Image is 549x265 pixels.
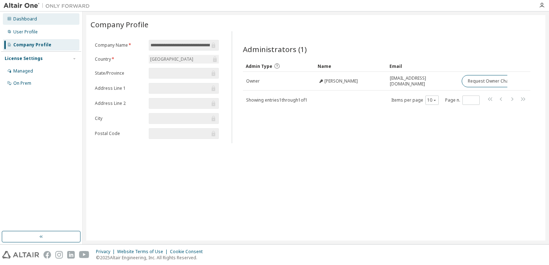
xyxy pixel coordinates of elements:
label: Postal Code [95,131,144,136]
span: Administrators (1) [243,44,307,54]
div: Email [389,60,456,72]
div: Dashboard [13,16,37,22]
div: Website Terms of Use [117,249,170,255]
span: Company Profile [91,19,148,29]
label: Country [95,56,144,62]
label: Company Name [95,42,144,48]
div: Company Profile [13,42,51,48]
div: Managed [13,68,33,74]
p: © 2025 Altair Engineering, Inc. All Rights Reserved. [96,255,207,261]
div: License Settings [5,56,43,61]
button: 10 [427,97,437,103]
img: linkedin.svg [67,251,75,259]
div: User Profile [13,29,38,35]
div: [GEOGRAPHIC_DATA] [149,55,219,64]
button: Request Owner Change [462,75,522,87]
div: Cookie Consent [170,249,207,255]
div: [GEOGRAPHIC_DATA] [149,55,194,63]
label: City [95,116,144,121]
span: Admin Type [246,63,272,69]
span: Showing entries 1 through 1 of 1 [246,97,308,103]
div: Name [318,60,384,72]
span: [PERSON_NAME] [324,78,358,84]
img: instagram.svg [55,251,63,259]
img: youtube.svg [79,251,89,259]
div: On Prem [13,80,31,86]
img: altair_logo.svg [2,251,39,259]
label: State/Province [95,70,144,76]
span: Page n. [445,96,480,105]
img: facebook.svg [43,251,51,259]
span: Items per page [391,96,439,105]
label: Address Line 1 [95,85,144,91]
label: Address Line 2 [95,101,144,106]
img: Altair One [4,2,93,9]
span: [EMAIL_ADDRESS][DOMAIN_NAME] [390,75,455,87]
span: Owner [246,78,260,84]
div: Privacy [96,249,117,255]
